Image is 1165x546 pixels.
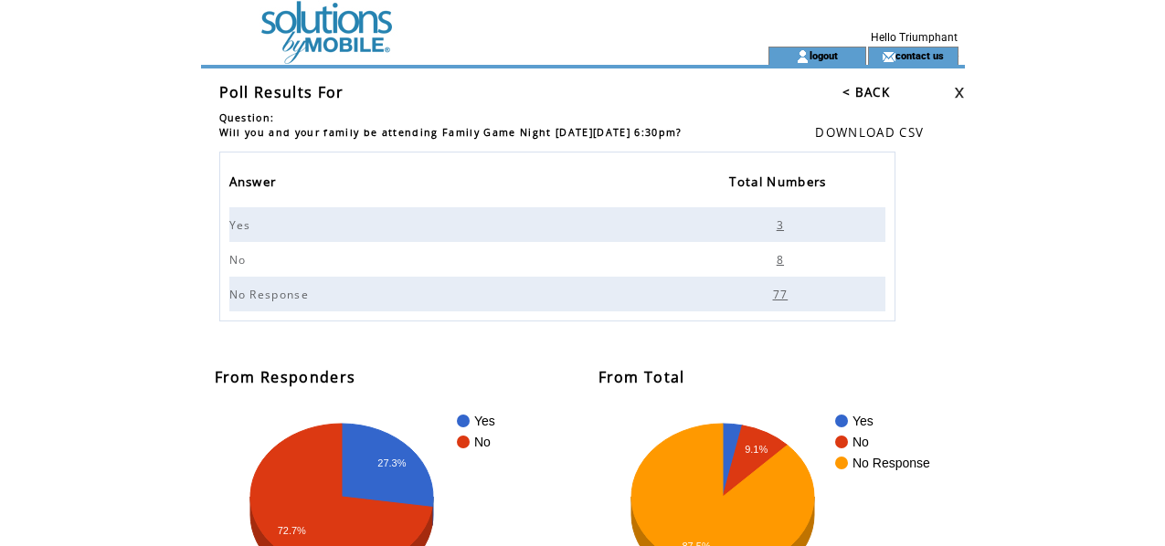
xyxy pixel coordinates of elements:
text: 27.3% [377,457,406,468]
a: DOWNLOAD CSV [815,124,924,141]
span: 77 [773,287,793,302]
span: Will you and your family be attending Family Game Night [DATE][DATE] 6:30pm? [219,126,683,139]
img: account_icon.gif [796,49,810,64]
a: contact us [895,49,944,61]
span: Question: [219,111,275,124]
text: 9.1% [745,444,768,455]
span: 8 [777,252,789,268]
a: 8 [775,252,790,265]
span: Total Numbers [729,169,831,199]
text: Yes [474,414,495,428]
span: Hello Triumphant [871,31,958,44]
a: Answer [229,169,286,199]
text: 72.7% [277,525,305,536]
span: Poll Results For [219,82,344,102]
span: Yes [229,217,256,233]
span: No Response [229,287,314,302]
text: No [853,435,869,449]
span: From Responders [215,367,356,387]
span: No [229,252,251,268]
a: logout [810,49,838,61]
a: 77 [771,287,795,299]
a: < BACK [842,84,890,100]
img: contact_us_icon.gif [882,49,895,64]
a: 3 [775,217,790,230]
text: No Response [853,456,930,470]
span: Answer [229,169,281,199]
span: 3 [777,217,789,233]
a: Total Numbers [729,169,835,199]
text: Yes [853,414,874,428]
text: No [474,435,491,449]
span: From Total [598,367,685,387]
